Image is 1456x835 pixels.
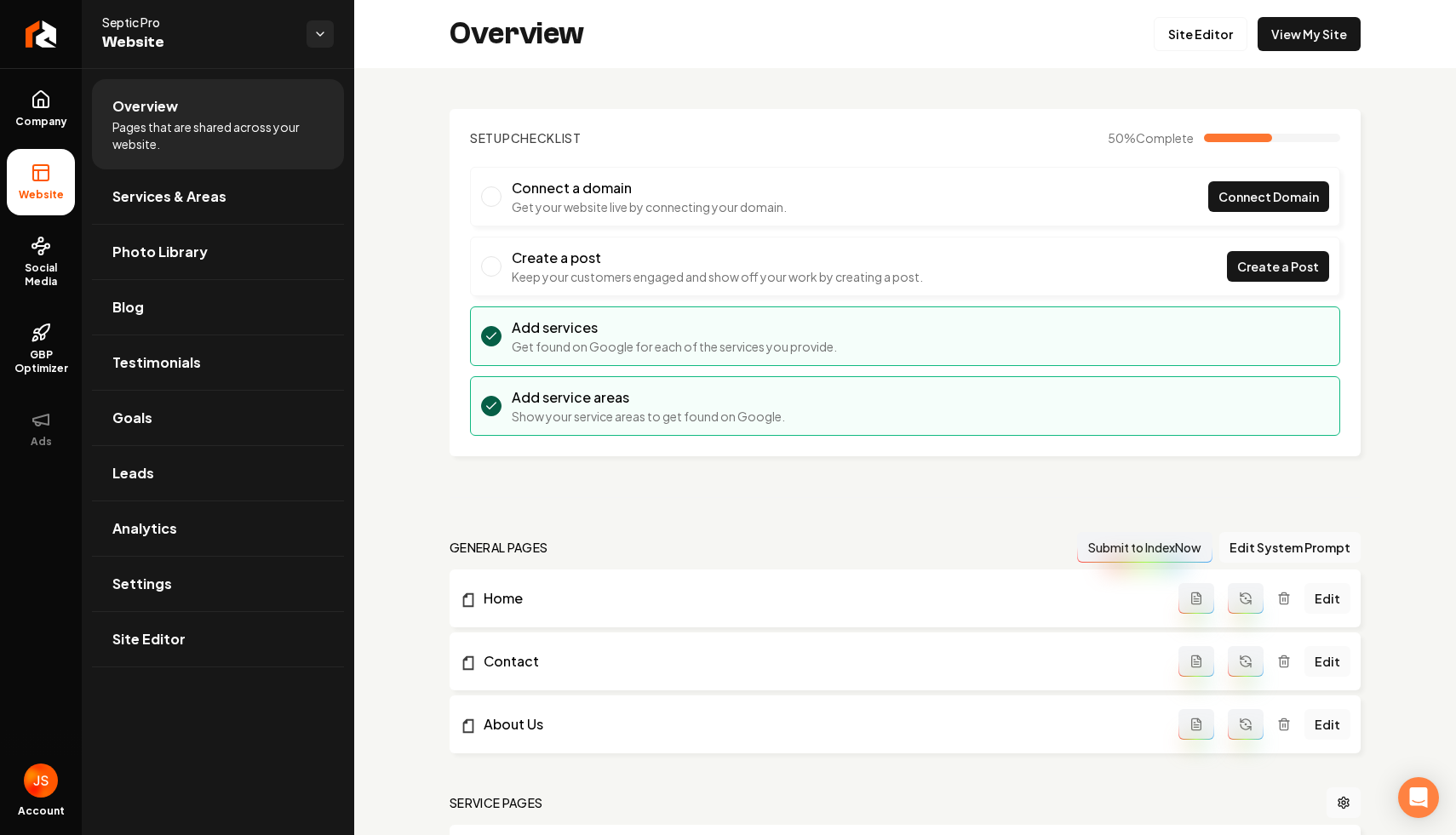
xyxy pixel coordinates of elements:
span: Social Media [7,261,75,289]
span: Services & Areas [112,186,226,207]
span: Blog [112,297,144,317]
a: Edit [1304,709,1350,740]
span: Goals [112,408,152,428]
a: Contact [460,651,1178,672]
span: Website [102,31,293,54]
button: Open user button [24,764,58,798]
p: Keep your customers engaged and show off your work by creating a post. [512,268,923,285]
h3: Add services [512,317,837,338]
h3: Create a post [512,248,923,268]
a: Edit [1304,646,1350,677]
a: Connect Domain [1208,181,1329,212]
button: Add admin page prompt [1178,646,1214,677]
a: Social Media [7,222,75,302]
a: About Us [460,714,1178,735]
span: Setup [470,130,511,146]
a: Testimonials [92,335,344,390]
a: Create a Post [1227,251,1329,282]
span: Pages that are shared across your website. [112,118,324,152]
span: Create a Post [1237,258,1319,276]
a: Edit [1304,583,1350,614]
p: Get found on Google for each of the services you provide. [512,338,837,355]
span: Overview [112,96,178,117]
h2: Checklist [470,129,582,146]
span: Site Editor [112,629,186,649]
span: GBP Optimizer [7,348,75,375]
a: Services & Areas [92,169,344,224]
a: Settings [92,557,344,611]
button: Ads [7,396,75,462]
button: Submit to IndexNow [1077,532,1212,563]
span: Website [12,188,71,202]
a: Goals [92,391,344,445]
a: Site Editor [1154,17,1247,51]
h3: Add service areas [512,387,785,408]
img: Rebolt Logo [26,20,57,48]
span: Settings [112,574,172,594]
img: James Shamoun [24,764,58,798]
a: Analytics [92,501,344,556]
a: Leads [92,446,344,500]
span: Complete [1136,130,1194,146]
span: Photo Library [112,242,208,262]
a: Site Editor [92,612,344,666]
button: Add admin page prompt [1178,709,1214,740]
h3: Connect a domain [512,178,787,198]
a: GBP Optimizer [7,309,75,389]
a: Photo Library [92,225,344,279]
a: Home [460,588,1178,609]
h2: Overview [450,17,584,51]
a: Blog [92,280,344,335]
span: Account [18,804,65,818]
p: Show your service areas to get found on Google. [512,408,785,425]
a: View My Site [1258,17,1361,51]
button: Add admin page prompt [1178,583,1214,614]
h2: Service Pages [450,794,543,811]
span: 50 % [1108,129,1194,146]
button: Edit System Prompt [1219,532,1361,563]
span: Ads [24,435,59,449]
span: Analytics [112,518,177,539]
h2: general pages [450,539,548,556]
span: Company [9,115,74,129]
span: Leads [112,463,154,483]
div: Open Intercom Messenger [1398,777,1439,818]
span: Testimonials [112,352,201,373]
p: Get your website live by connecting your domain. [512,198,787,215]
span: Septic Pro [102,14,293,31]
a: Company [7,76,75,142]
span: Connect Domain [1218,188,1319,206]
